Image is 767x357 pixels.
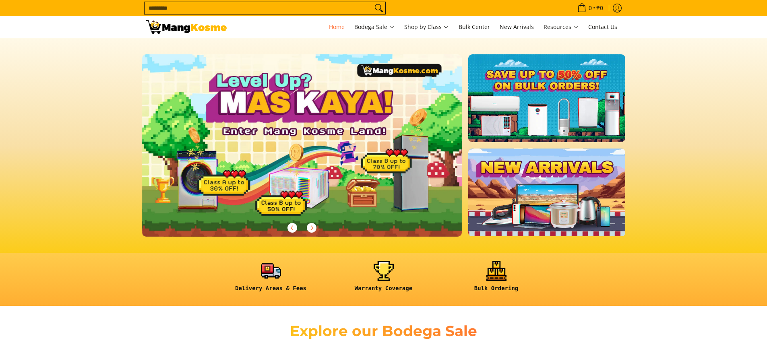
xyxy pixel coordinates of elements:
[350,16,399,38] a: Bodega Sale
[595,5,604,11] span: ₱0
[400,16,453,38] a: Shop by Class
[584,16,621,38] a: Contact Us
[329,23,345,31] span: Home
[544,22,579,32] span: Resources
[235,16,621,38] nav: Main Menu
[404,22,449,32] span: Shop by Class
[496,16,538,38] a: New Arrivals
[267,322,500,340] h2: Explore our Bodega Sale
[500,23,534,31] span: New Arrivals
[142,54,488,250] a: More
[444,261,549,298] a: <h6><strong>Bulk Ordering</strong></h6>
[455,16,494,38] a: Bulk Center
[146,20,227,34] img: Mang Kosme: Your Home Appliances Warehouse Sale Partner!
[540,16,583,38] a: Resources
[325,16,349,38] a: Home
[372,2,385,14] button: Search
[575,4,606,12] span: •
[303,219,320,237] button: Next
[588,23,617,31] span: Contact Us
[283,219,301,237] button: Previous
[459,23,490,31] span: Bulk Center
[331,261,436,298] a: <h6><strong>Warranty Coverage</strong></h6>
[219,261,323,298] a: <h6><strong>Delivery Areas & Fees</strong></h6>
[354,22,395,32] span: Bodega Sale
[587,5,593,11] span: 0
